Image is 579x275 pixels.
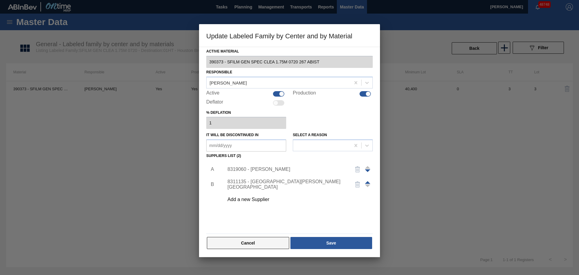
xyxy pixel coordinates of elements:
label: Select a reason [293,133,327,137]
button: delete-icon [350,162,365,177]
label: Production [293,90,316,98]
span: Move up [365,181,370,184]
label: Active [206,90,220,98]
div: 8319060 - [PERSON_NAME] [227,167,346,172]
div: Add a new Supplier [227,197,346,202]
label: Active Material [206,47,373,56]
label: Suppliers list (2) [206,154,241,158]
span: Move up [365,169,370,172]
button: Save [290,237,372,249]
label: It will be discontinued in [206,133,258,137]
input: mm/dd/yyyy [206,139,286,152]
li: A [206,162,216,177]
h3: Update Labeled Family by Center and by Material [199,24,380,47]
li: B [206,177,216,192]
button: delete-icon [350,177,365,192]
div: [PERSON_NAME] [210,80,247,85]
button: Cancel [207,237,289,249]
img: delete-icon [354,166,361,173]
label: Responsible [206,70,232,74]
div: 8311135 - [GEOGRAPHIC_DATA][PERSON_NAME][GEOGRAPHIC_DATA] [227,179,346,190]
label: % deflation [206,108,286,117]
label: Deflator [206,99,223,107]
img: delete-icon [354,181,361,188]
